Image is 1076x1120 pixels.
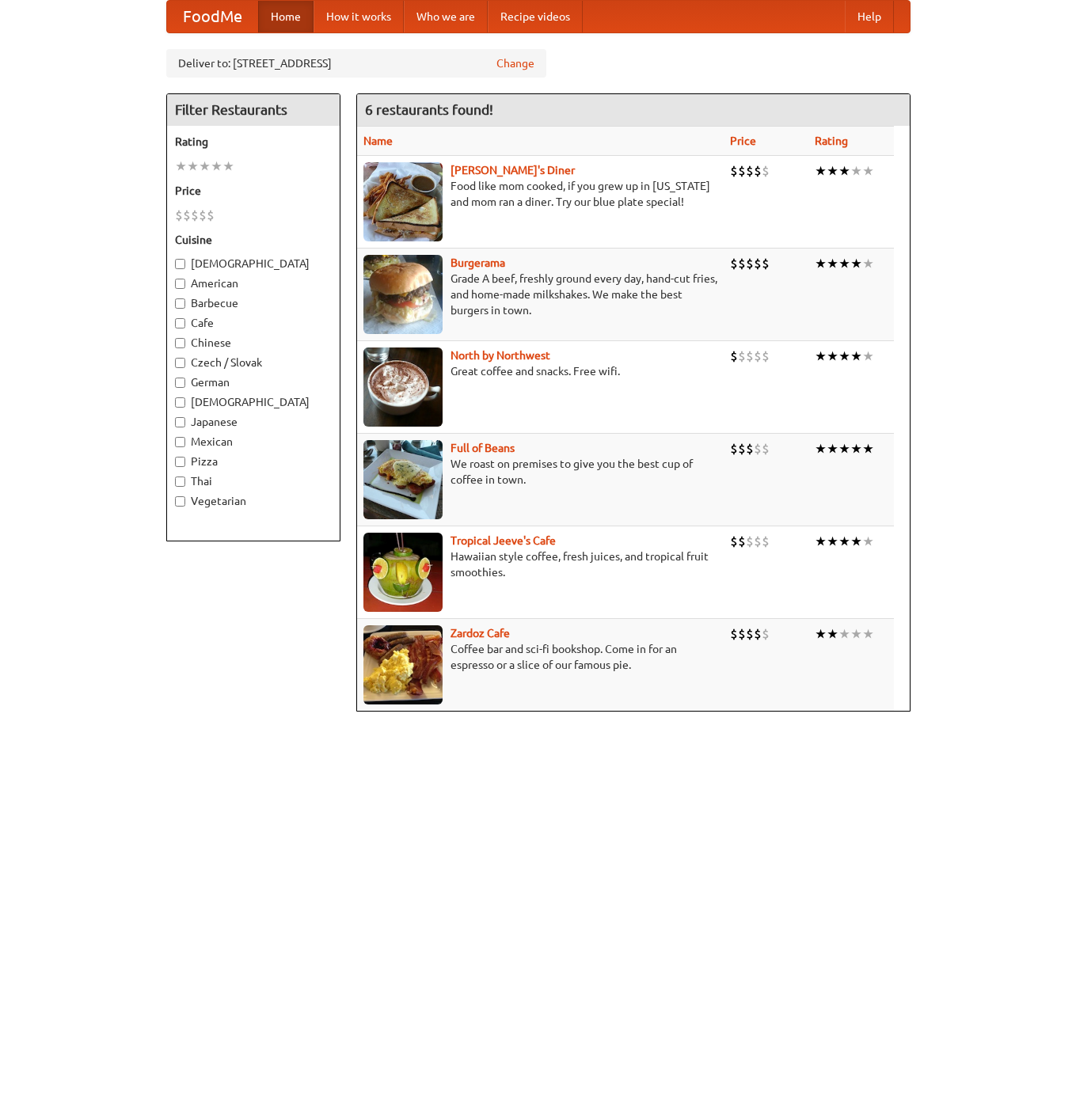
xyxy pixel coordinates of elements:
[191,207,199,224] li: $
[175,256,332,271] label: [DEMOGRAPHIC_DATA]
[451,256,505,269] a: Burgerama
[175,158,187,175] li: ★
[175,279,185,289] input: American
[167,1,258,32] a: FoodMe
[175,434,332,450] label: Mexican
[365,102,493,117] ng-pluralize: 6 restaurants found!
[222,158,234,175] li: ★
[838,347,850,365] li: ★
[838,625,850,643] li: ★
[762,255,770,272] li: $
[175,378,185,388] input: German
[404,1,488,32] a: Who we are
[363,271,717,318] p: Grade A beef, freshly ground every day, hand-cut fries, and home-made milkshakes. We make the bes...
[738,255,746,272] li: $
[363,456,717,488] p: We roast on premises to give you the best cup of coffee in town.
[815,347,827,365] li: ★
[762,625,770,643] li: $
[363,641,717,673] p: Coffee bar and sci-fi bookshop. Come in for an espresso or a slice of our famous pie.
[827,255,838,272] li: ★
[199,207,207,224] li: $
[175,473,332,489] label: Thai
[746,533,754,550] li: $
[175,358,185,368] input: Czech / Slovak
[746,162,754,180] li: $
[175,374,332,390] label: German
[730,347,738,365] li: $
[754,347,762,365] li: $
[175,338,185,348] input: Chinese
[850,533,862,550] li: ★
[175,295,332,311] label: Barbecue
[730,162,738,180] li: $
[738,533,746,550] li: $
[175,496,185,507] input: Vegetarian
[175,183,332,199] h5: Price
[754,440,762,457] li: $
[175,493,332,509] label: Vegetarian
[754,255,762,272] li: $
[738,347,746,365] li: $
[754,533,762,550] li: $
[746,347,754,365] li: $
[363,549,717,580] p: Hawaiian style coffee, fresh juices, and tropical fruit smoothies.
[862,533,874,550] li: ★
[207,207,215,224] li: $
[175,315,332,331] label: Cafe
[815,255,827,272] li: ★
[175,275,332,291] label: American
[175,134,332,150] h5: Rating
[166,49,546,78] div: Deliver to: [STREET_ADDRESS]
[183,207,191,224] li: $
[827,162,838,180] li: ★
[175,232,332,248] h5: Cuisine
[451,164,575,177] a: [PERSON_NAME]'s Diner
[363,440,443,519] img: beans.jpg
[175,417,185,427] input: Japanese
[762,533,770,550] li: $
[746,440,754,457] li: $
[175,437,185,447] input: Mexican
[850,255,862,272] li: ★
[451,442,515,454] a: Full of Beans
[850,347,862,365] li: ★
[175,318,185,328] input: Cafe
[738,162,746,180] li: $
[862,347,874,365] li: ★
[838,440,850,457] li: ★
[363,533,443,612] img: jeeves.jpg
[738,440,746,457] li: $
[451,534,556,547] a: Tropical Jeeve's Cafe
[850,625,862,643] li: ★
[815,135,848,147] a: Rating
[838,533,850,550] li: ★
[363,178,717,210] p: Food like mom cooked, if you grew up in [US_STATE] and mom ran a diner. Try our blue plate special!
[211,158,222,175] li: ★
[754,625,762,643] li: $
[363,363,717,379] p: Great coffee and snacks. Free wifi.
[363,255,443,334] img: burgerama.jpg
[314,1,404,32] a: How it works
[199,158,211,175] li: ★
[862,625,874,643] li: ★
[175,414,332,430] label: Japanese
[815,625,827,643] li: ★
[258,1,314,32] a: Home
[838,255,850,272] li: ★
[762,347,770,365] li: $
[175,259,185,269] input: [DEMOGRAPHIC_DATA]
[451,349,550,362] a: North by Northwest
[488,1,583,32] a: Recipe videos
[827,533,838,550] li: ★
[815,162,827,180] li: ★
[175,394,332,410] label: [DEMOGRAPHIC_DATA]
[738,625,746,643] li: $
[175,457,185,467] input: Pizza
[730,533,738,550] li: $
[862,255,874,272] li: ★
[862,440,874,457] li: ★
